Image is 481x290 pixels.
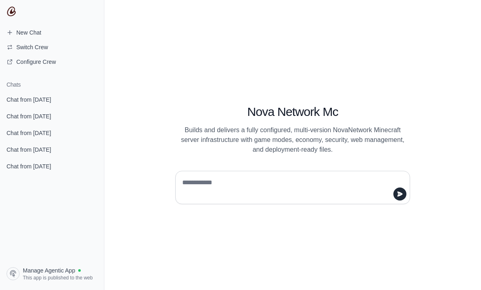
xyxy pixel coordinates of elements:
button: Switch Crew [3,41,101,54]
a: Chat from [DATE] [3,92,101,107]
img: CrewAI Logo [7,7,16,16]
a: New Chat [3,26,101,39]
a: Chat from [DATE] [3,159,101,174]
a: Configure Crew [3,55,101,68]
span: Switch Crew [16,43,48,51]
p: Builds and delivers a fully configured, multi-version NovaNetwork Minecraft server infrastructure... [175,125,410,155]
span: Chat from [DATE] [7,112,51,120]
span: Chat from [DATE] [7,162,51,170]
span: This app is published to the web [23,275,93,281]
span: Chat from [DATE] [7,96,51,104]
a: Chat from [DATE] [3,125,101,140]
a: Manage Agentic App This app is published to the web [3,264,101,283]
a: Chat from [DATE] [3,142,101,157]
h1: Nova Network Mc [175,105,410,119]
span: Chat from [DATE] [7,146,51,154]
span: Chat from [DATE] [7,129,51,137]
span: New Chat [16,28,41,37]
span: Manage Agentic App [23,266,75,275]
a: Chat from [DATE] [3,109,101,124]
span: Configure Crew [16,58,56,66]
